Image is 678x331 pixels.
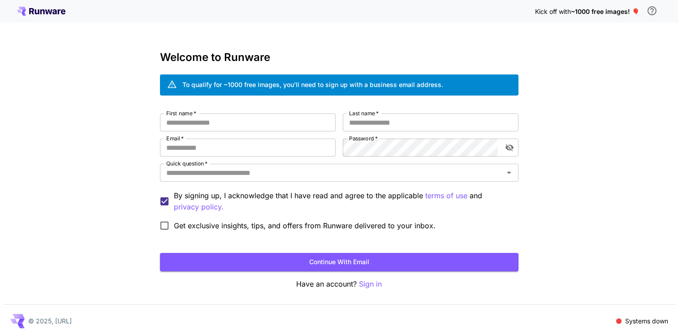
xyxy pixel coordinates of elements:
label: Quick question [166,160,207,167]
label: First name [166,109,196,117]
label: Email [166,135,184,142]
label: Last name [349,109,379,117]
p: terms of use [425,190,467,201]
span: Get exclusive insights, tips, and offers from Runware delivered to your inbox. [174,220,436,231]
button: toggle password visibility [501,139,518,156]
button: By signing up, I acknowledge that I have read and agree to the applicable and privacy policy. [425,190,467,201]
span: Kick off with [535,8,571,15]
p: Have an account? [160,279,518,290]
div: To qualify for ~1000 free images, you’ll need to sign up with a business email address. [182,80,443,89]
p: privacy policy. [174,201,224,213]
label: Password [349,135,378,142]
h3: Welcome to Runware [160,51,518,64]
button: Open [503,166,515,179]
button: Continue with email [160,253,518,271]
button: Sign in [359,279,382,290]
p: © 2025, [URL] [28,316,72,326]
p: Systems down [625,316,668,326]
span: ~1000 free images! 🎈 [571,8,639,15]
button: By signing up, I acknowledge that I have read and agree to the applicable terms of use and [174,201,224,213]
button: In order to qualify for free credit, you need to sign up with a business email address and click ... [643,2,661,20]
p: By signing up, I acknowledge that I have read and agree to the applicable and [174,190,511,213]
